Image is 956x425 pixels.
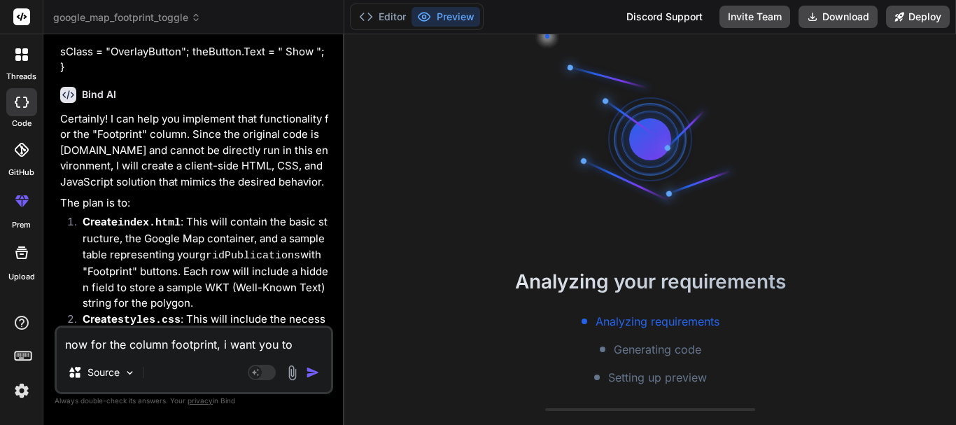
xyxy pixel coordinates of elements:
[614,341,701,358] span: Generating code
[596,313,719,330] span: Analyzing requirements
[12,118,31,130] label: code
[344,267,956,296] h2: Analyzing your requirements
[83,215,181,228] strong: Create
[124,367,136,379] img: Pick Models
[719,6,790,28] button: Invite Team
[799,6,878,28] button: Download
[10,379,34,403] img: settings
[618,6,711,28] div: Discord Support
[71,214,330,312] li: : This will contain the basic structure, the Google Map container, and a sample table representin...
[8,271,35,283] label: Upload
[82,88,116,102] h6: Bind AI
[886,6,950,28] button: Deploy
[6,71,36,83] label: threads
[284,365,300,381] img: attachment
[188,396,213,405] span: privacy
[12,219,31,231] label: prem
[608,369,707,386] span: Setting up preview
[118,314,181,326] code: styles.css
[83,312,181,326] strong: Create
[118,217,181,229] code: index.html
[353,7,412,27] button: Editor
[71,312,330,377] li: : This will include the necessary styling for the buttons and the map, including the style for th...
[8,167,34,179] label: GitHub
[53,11,201,25] span: google_map_footprint_toggle
[306,365,320,379] img: icon
[60,111,330,190] p: Certainly! I can help you implement that functionality for the "Footprint" column. Since the orig...
[199,250,300,262] code: gridPublications
[412,7,480,27] button: Preview
[60,195,330,211] p: The plan is to:
[55,394,333,407] p: Always double-check its answers. Your in Bind
[87,365,120,379] p: Source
